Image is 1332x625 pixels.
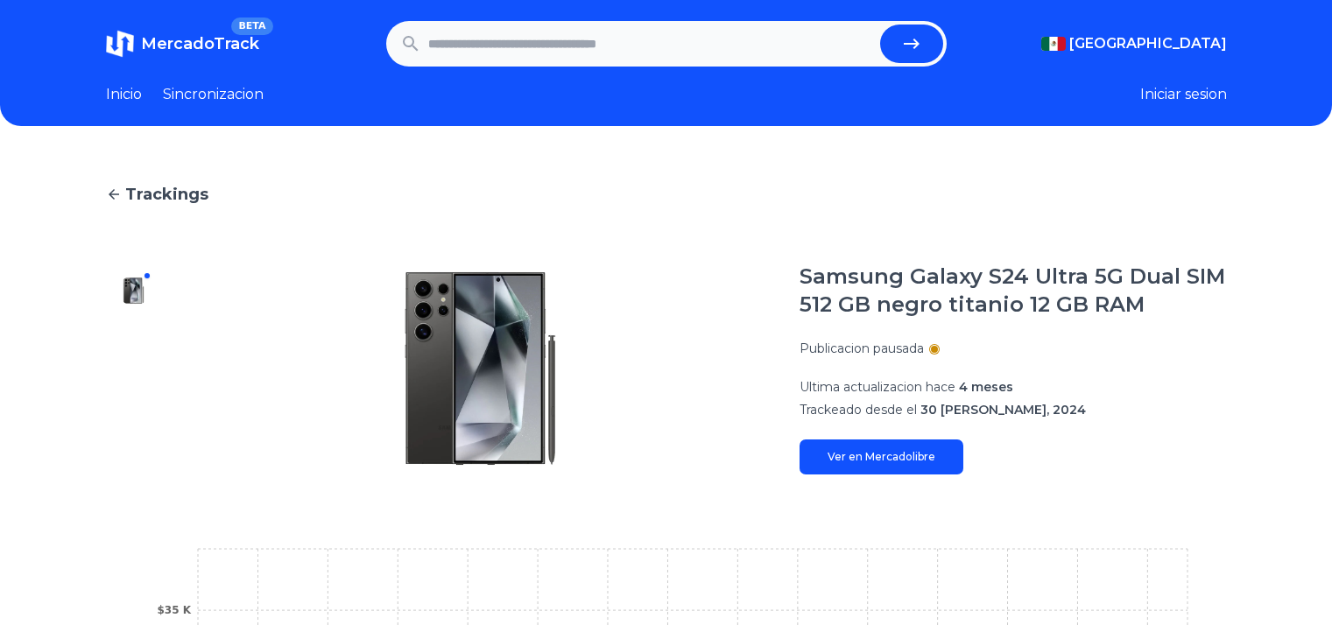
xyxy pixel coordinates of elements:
[106,30,134,58] img: MercadoTrack
[106,30,259,58] a: MercadoTrackBETA
[157,604,191,616] tspan: $35 K
[163,84,264,105] a: Sincronizacion
[106,182,1227,207] a: Trackings
[125,182,208,207] span: Trackings
[800,402,917,418] span: Trackeado desde el
[1041,33,1227,54] button: [GEOGRAPHIC_DATA]
[231,18,272,35] span: BETA
[800,263,1227,319] h1: Samsung Galaxy S24 Ultra 5G Dual SIM 512 GB negro titanio 12 GB RAM
[106,84,142,105] a: Inicio
[1140,84,1227,105] button: Iniciar sesion
[800,379,955,395] span: Ultima actualizacion hace
[1069,33,1227,54] span: [GEOGRAPHIC_DATA]
[1041,37,1066,51] img: Mexico
[920,402,1086,418] span: 30 [PERSON_NAME], 2024
[120,277,148,305] img: Samsung Galaxy S24 Ultra 5G Dual SIM 512 GB negro titanio 12 GB RAM
[197,263,765,474] img: Samsung Galaxy S24 Ultra 5G Dual SIM 512 GB negro titanio 12 GB RAM
[800,439,963,474] a: Ver en Mercadolibre
[141,34,259,53] span: MercadoTrack
[959,379,1013,395] span: 4 meses
[800,340,924,357] p: Publicacion pausada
